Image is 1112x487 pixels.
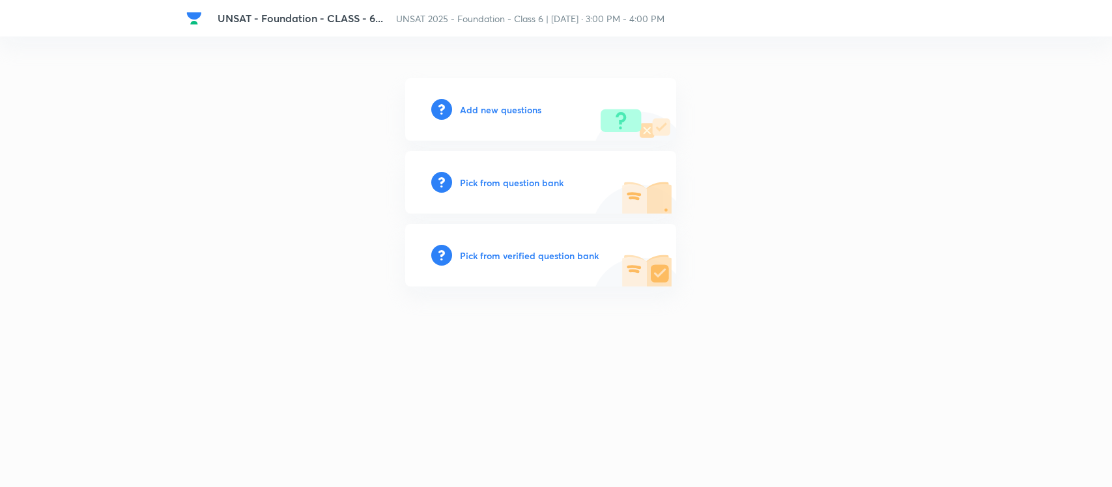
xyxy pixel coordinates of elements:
[460,249,599,262] h6: Pick from verified question bank
[186,10,207,26] a: Company Logo
[460,103,541,117] h6: Add new questions
[218,11,383,25] span: UNSAT - Foundation - CLASS - 6...
[396,12,664,25] span: UNSAT 2025 - Foundation - Class 6 | [DATE] · 3:00 PM - 4:00 PM
[460,176,563,189] h6: Pick from question bank
[186,10,202,26] img: Company Logo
